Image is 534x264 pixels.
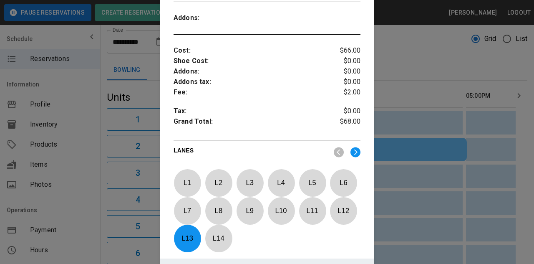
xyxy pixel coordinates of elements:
[329,117,360,129] p: $68.00
[330,173,357,193] p: L 6
[329,66,360,77] p: $0.00
[174,228,201,248] p: L 13
[329,106,360,117] p: $0.00
[299,201,326,221] p: L 11
[330,201,357,221] p: L 12
[267,173,295,193] p: L 4
[174,87,329,98] p: Fee :
[236,201,264,221] p: L 9
[174,106,329,117] p: Tax :
[174,117,329,129] p: Grand Total :
[299,173,326,193] p: L 5
[329,87,360,98] p: $2.00
[174,66,329,77] p: Addons :
[205,201,232,221] p: L 8
[174,173,201,193] p: L 1
[174,56,329,66] p: Shoe Cost :
[334,147,344,157] img: nav_left.svg
[329,56,360,66] p: $0.00
[329,77,360,87] p: $0.00
[174,46,329,56] p: Cost :
[350,147,360,157] img: right.svg
[236,173,264,193] p: L 3
[174,77,329,87] p: Addons tax :
[205,228,232,248] p: L 14
[205,173,232,193] p: L 2
[267,201,295,221] p: L 10
[174,146,327,158] p: LANES
[329,46,360,56] p: $66.00
[174,13,220,23] p: Addons :
[174,201,201,221] p: L 7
